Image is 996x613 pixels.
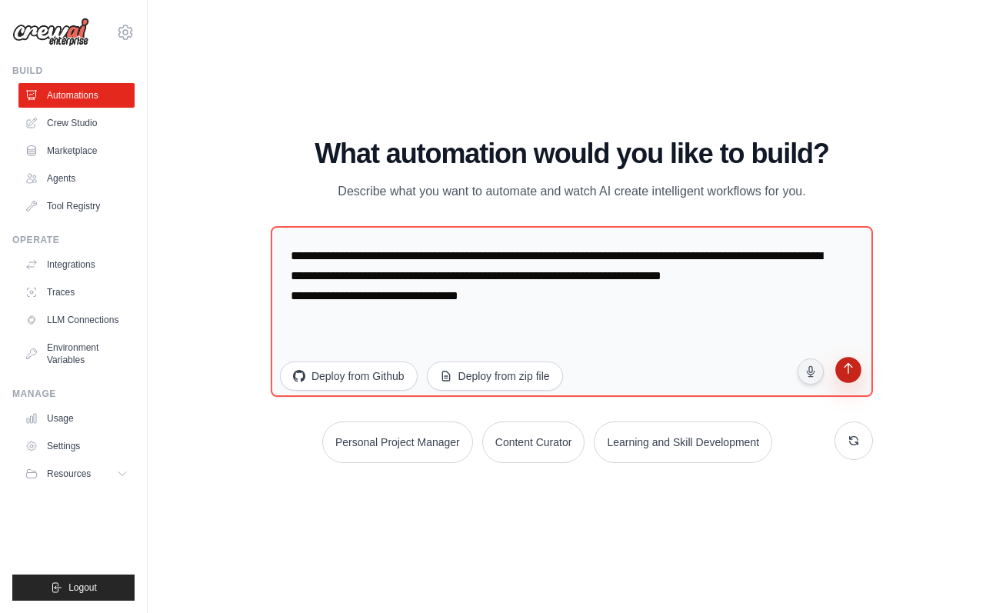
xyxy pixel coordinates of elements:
a: Marketplace [18,138,135,163]
a: Crew Studio [18,111,135,135]
button: Personal Project Manager [322,421,473,463]
button: Content Curator [482,421,585,463]
span: Resources [47,468,91,480]
p: Describe what you want to automate and watch AI create intelligent workflows for you. [314,182,831,202]
button: Logout [12,575,135,601]
a: Integrations [18,252,135,277]
a: Usage [18,406,135,431]
a: Traces [18,280,135,305]
button: Deploy from Github [280,361,418,391]
button: Resources [18,461,135,486]
button: Learning and Skill Development [594,421,772,463]
span: Logout [68,581,97,594]
img: Logo [12,18,89,47]
iframe: Chat Widget [919,539,996,613]
a: Environment Variables [18,335,135,372]
div: Manage [12,388,135,400]
a: Automations [18,83,135,108]
div: Build [12,65,135,77]
button: Deploy from zip file [427,361,563,391]
a: Settings [18,434,135,458]
a: Tool Registry [18,194,135,218]
a: LLM Connections [18,308,135,332]
a: Agents [18,166,135,191]
h1: What automation would you like to build? [271,138,873,169]
div: Operate [12,234,135,246]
